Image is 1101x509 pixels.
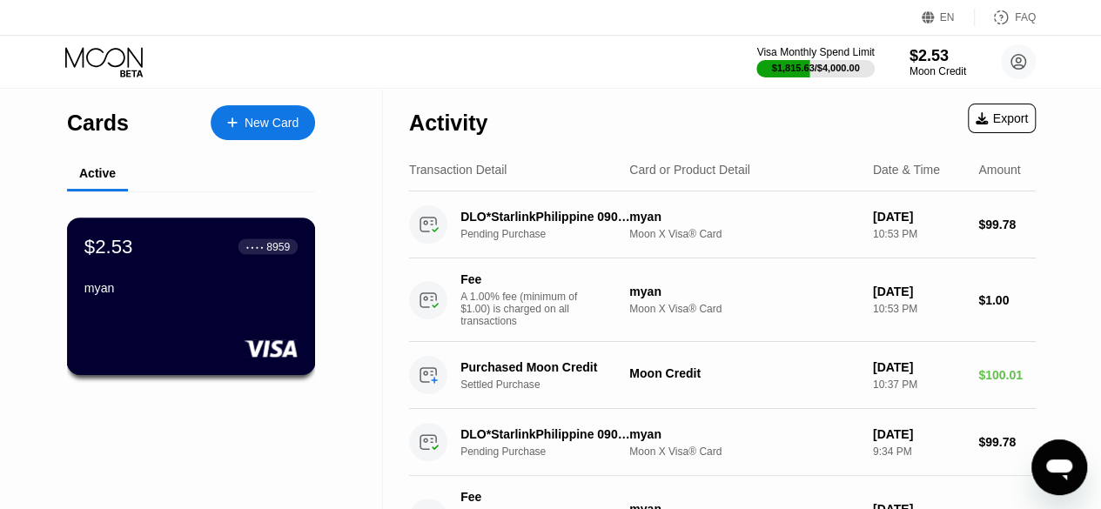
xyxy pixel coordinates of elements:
div: Fee [460,490,582,504]
div: DLO*StarlinkPhilippine 090000000 PH [460,427,634,441]
div: FAQ [975,9,1036,26]
div: 10:53 PM [873,228,964,240]
div: [DATE] [873,427,964,441]
div: A 1.00% fee (minimum of $1.00) is charged on all transactions [460,291,591,327]
div: EN [940,11,955,23]
div: $99.78 [978,435,1036,449]
div: Date & Time [873,163,940,177]
div: Export [968,104,1036,133]
div: Fee [460,272,582,286]
div: Cards [67,111,129,136]
div: myan [629,427,859,441]
div: $100.01 [978,368,1036,382]
div: 8959 [266,240,290,252]
div: Visa Monthly Spend Limit$1,815.63/$4,000.00 [756,46,874,77]
div: $2.53● ● ● ●8959myan [68,218,314,374]
div: $1,815.63 / $4,000.00 [772,63,860,73]
div: FAQ [1015,11,1036,23]
div: $99.78 [978,218,1036,231]
div: FeeA 1.00% fee (minimum of $1.00) is charged on all transactionsmyanMoon X Visa® Card[DATE]10:53 ... [409,258,1036,342]
div: myan [84,281,298,295]
div: Moon Credit [629,366,859,380]
div: Moon X Visa® Card [629,303,859,315]
div: 10:53 PM [873,303,964,315]
div: Active [79,166,116,180]
div: Card or Product Detail [629,163,750,177]
div: $2.53 [910,47,966,65]
div: Moon Credit [910,65,966,77]
div: myan [629,285,859,298]
div: Moon X Visa® Card [629,228,859,240]
div: Moon X Visa® Card [629,445,859,458]
div: DLO*StarlinkPhilippine 090000000 PHPending PurchasemyanMoon X Visa® Card[DATE]10:53 PM$99.78 [409,191,1036,258]
div: [DATE] [873,210,964,224]
div: $2.53 [84,235,133,258]
div: EN [922,9,975,26]
div: Pending Purchase [460,228,646,240]
div: [DATE] [873,285,964,298]
div: Purchased Moon Credit [460,360,634,374]
div: [DATE] [873,360,964,374]
div: Visa Monthly Spend Limit [756,46,874,58]
div: myan [629,210,859,224]
div: Activity [409,111,487,136]
div: ● ● ● ● [246,244,264,249]
div: 10:37 PM [873,378,964,391]
div: New Card [245,116,299,131]
div: 9:34 PM [873,445,964,458]
div: $1.00 [978,293,1036,307]
div: Purchased Moon CreditSettled PurchaseMoon Credit[DATE]10:37 PM$100.01 [409,342,1036,409]
div: Transaction Detail [409,163,507,177]
div: Pending Purchase [460,445,646,458]
div: New Card [211,105,315,140]
div: Amount [978,163,1020,177]
div: DLO*StarlinkPhilippine 090000000 PH [460,210,634,224]
div: DLO*StarlinkPhilippine 090000000 PHPending PurchasemyanMoon X Visa® Card[DATE]9:34 PM$99.78 [409,409,1036,476]
div: $2.53Moon Credit [910,47,966,77]
div: Export [976,111,1028,125]
iframe: Button to launch messaging window [1031,439,1087,495]
div: Settled Purchase [460,378,646,391]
